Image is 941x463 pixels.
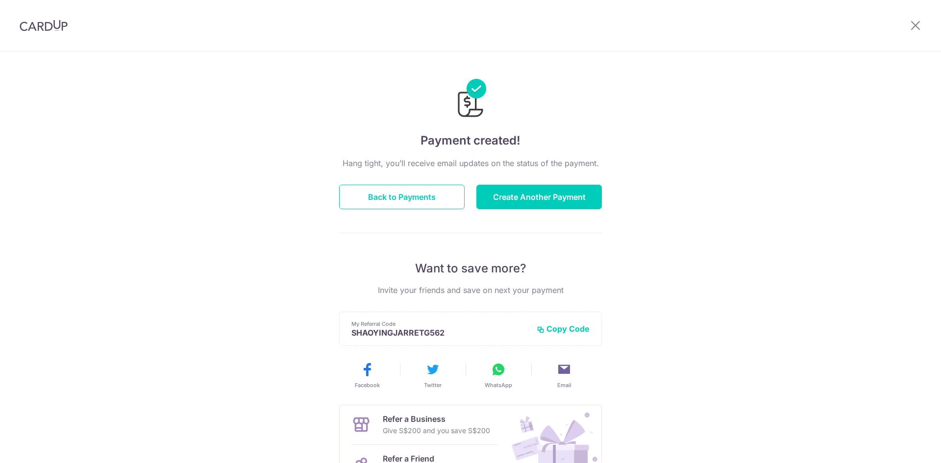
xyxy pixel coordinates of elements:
span: WhatsApp [485,381,512,389]
button: WhatsApp [470,362,527,389]
h4: Payment created! [339,132,602,149]
p: Give S$200 and you save S$200 [383,425,490,437]
button: Email [535,362,593,389]
img: CardUp [20,20,68,31]
button: Twitter [404,362,462,389]
p: Invite your friends and save on next your payment [339,284,602,296]
p: Want to save more? [339,261,602,276]
span: Twitter [424,381,442,389]
img: Payments [455,79,486,120]
span: Facebook [355,381,380,389]
button: Copy Code [537,324,590,334]
span: Email [557,381,571,389]
p: SHAOYINGJARRETG562 [351,328,529,338]
p: Hang tight, you’ll receive email updates on the status of the payment. [339,157,602,169]
button: Back to Payments [339,185,465,209]
p: My Referral Code [351,320,529,328]
p: Refer a Business [383,413,490,425]
button: Create Another Payment [476,185,602,209]
button: Facebook [338,362,396,389]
